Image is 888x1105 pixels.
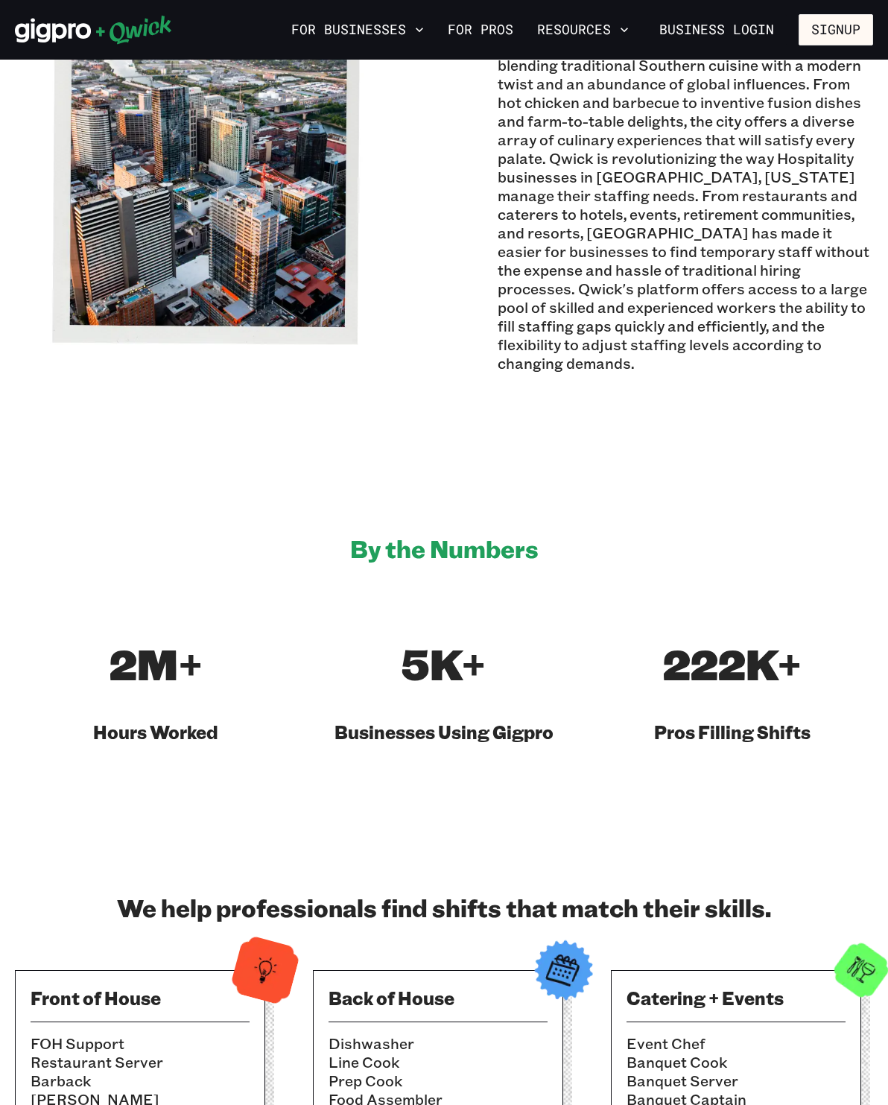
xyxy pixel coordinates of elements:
[329,1034,548,1053] li: Dishwasher
[110,636,203,691] span: 2M+
[647,14,787,45] a: Business Login
[329,986,548,1010] h3: Back of House
[350,533,539,563] h2: By the Numbers
[93,720,218,744] h3: Hours Worked
[329,1071,548,1090] li: Prep Cook
[663,636,802,691] span: 222K+
[627,1034,846,1053] li: Event Chef
[654,720,811,744] h3: Pros Filling Shifts
[627,1071,846,1090] li: Banquet Server
[402,636,486,691] span: 5K+
[334,720,554,744] h3: Businesses Using Gigpro
[31,1053,250,1071] li: Restaurant Server
[15,893,873,922] h2: We help professionals find shifts that match their skills.
[627,1053,846,1071] li: Banquet Cook
[329,1053,548,1071] li: Line Cook
[799,14,873,45] button: Signup
[498,37,873,373] p: Nashville's food scene is a vibrant tapestry of flavors, blending traditional Southern cuisine wi...
[531,17,635,42] button: Resources
[31,986,250,1010] h3: Front of House
[627,986,846,1010] h3: Catering + Events
[285,17,430,42] button: For Businesses
[442,17,519,42] a: For Pros
[31,1071,250,1090] li: Barback
[31,1034,250,1053] li: FOH Support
